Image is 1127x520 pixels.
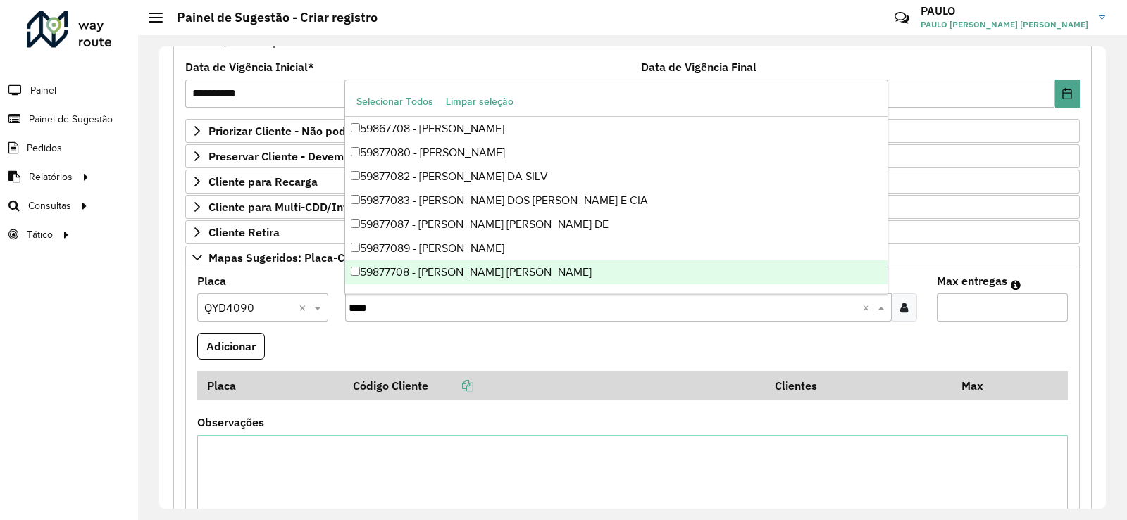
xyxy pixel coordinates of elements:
[208,125,439,137] span: Priorizar Cliente - Não podem ficar no buffer
[343,371,766,400] th: Código Cliente
[299,299,311,316] span: Clear all
[197,272,226,289] label: Placa
[197,333,265,360] button: Adicionar
[345,236,888,260] div: 59877089 - [PERSON_NAME]
[185,170,1080,194] a: Cliente para Recarga
[345,284,888,308] div: 59887708 - [PERSON_NAME]
[440,91,520,113] button: Limpar seleção
[208,227,280,238] span: Cliente Retira
[185,220,1080,244] a: Cliente Retira
[185,144,1080,168] a: Preservar Cliente - Devem ficar no buffer, não roteirizar
[208,252,374,263] span: Mapas Sugeridos: Placa-Cliente
[30,83,56,98] span: Painel
[345,165,888,189] div: 59877082 - [PERSON_NAME] DA SILV
[29,170,73,184] span: Relatórios
[185,195,1080,219] a: Cliente para Multi-CDD/Internalização
[27,141,62,156] span: Pedidos
[197,371,343,400] th: Placa
[27,227,53,242] span: Tático
[862,299,874,316] span: Clear all
[345,189,888,213] div: 59877083 - [PERSON_NAME] DOS [PERSON_NAME] E CIA
[766,371,952,400] th: Clientes
[428,379,473,393] a: Copiar
[921,4,1088,18] h3: PAULO
[345,141,888,165] div: 59877080 - [PERSON_NAME]
[641,58,756,75] label: Data de Vigência Final
[28,198,71,213] span: Consultas
[185,119,1080,143] a: Priorizar Cliente - Não podem ficar no buffer
[345,117,888,141] div: 59867708 - [PERSON_NAME]
[208,176,318,187] span: Cliente para Recarga
[345,260,888,284] div: 59877708 - [PERSON_NAME] [PERSON_NAME]
[937,272,1007,289] label: Max entregas
[952,371,1008,400] th: Max
[345,213,888,236] div: 59877087 - [PERSON_NAME] [PERSON_NAME] DE
[163,10,378,25] h2: Painel de Sugestão - Criar registro
[208,201,407,213] span: Cliente para Multi-CDD/Internalização
[197,414,264,431] label: Observações
[887,3,917,33] a: Contato Rápido
[921,18,1088,31] span: PAULO [PERSON_NAME] [PERSON_NAME]
[1011,279,1021,291] em: Máximo de clientes que serão colocados na mesma rota com os clientes informados
[29,112,113,127] span: Painel de Sugestão
[208,151,495,162] span: Preservar Cliente - Devem ficar no buffer, não roteirizar
[350,91,440,113] button: Selecionar Todos
[344,80,888,294] ng-dropdown-panel: Options list
[185,58,314,75] label: Data de Vigência Inicial
[1055,80,1080,108] button: Choose Date
[185,246,1080,269] a: Mapas Sugeridos: Placa-Cliente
